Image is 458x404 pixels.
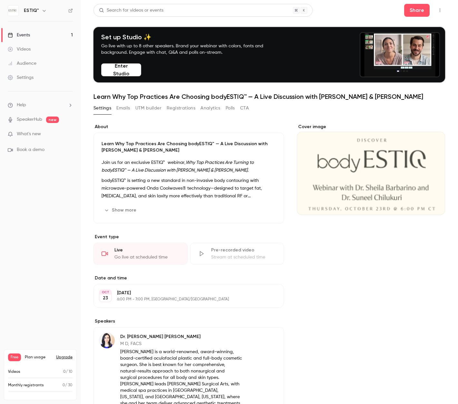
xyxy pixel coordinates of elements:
[135,103,161,113] button: UTM builder
[17,116,42,123] a: SpeakerHub
[116,103,130,113] button: Emails
[93,318,284,324] label: Speakers
[8,32,30,38] div: Events
[120,334,242,340] p: Dr. [PERSON_NAME] [PERSON_NAME]
[101,43,278,56] p: Go live with up to 8 other speakers. Brand your webinar with colors, fonts and background. Engage...
[120,341,242,347] p: M D, FACS
[102,159,276,174] p: Join us for an exclusive ESTIQ™ webinar,
[200,103,220,113] button: Analytics
[167,103,195,113] button: Registrations
[63,370,66,374] span: 0
[8,74,34,81] div: Settings
[63,369,73,375] p: / 10
[99,333,115,348] img: Dr. Shelia Barbarino
[99,7,163,14] div: Search for videos or events
[93,124,284,130] label: About
[101,63,141,76] button: Enter Studio
[8,102,73,108] li: help-dropdown-opener
[190,243,284,265] div: Pre-recorded videoStream at scheduled time
[240,103,249,113] button: CTA
[117,297,250,302] p: 6:00 PM - 7:00 PM, [GEOGRAPHIC_DATA]/[GEOGRAPHIC_DATA]
[211,254,276,260] div: Stream at scheduled time
[65,131,73,137] iframe: Noticeable Trigger
[8,5,18,16] img: ESTIQ™
[8,369,20,375] p: Videos
[63,382,73,388] p: / 30
[297,124,445,215] section: Cover image
[93,243,188,265] div: LiveGo live at scheduled time
[24,7,39,14] h6: ESTIQ™
[100,290,111,295] div: OCT
[102,205,140,215] button: Show more
[93,103,111,113] button: Settings
[101,33,278,41] h4: Set up Studio ✨
[103,295,108,301] p: 23
[114,254,180,260] div: Go live at scheduled time
[226,103,235,113] button: Polls
[297,124,445,130] label: Cover image
[117,290,250,296] p: [DATE]
[211,247,276,253] div: Pre-recorded video
[102,141,276,154] p: Learn Why Top Practices Are Choosing bodyESTIQ™ — A Live Discussion with [PERSON_NAME] & [PERSON_...
[404,4,430,17] button: Share
[8,46,31,52] div: Videos
[93,93,445,100] h1: Learn Why Top Practices Are Choosing bodyESTIQ™ — A Live Discussion with [PERSON_NAME] & [PERSON_...
[114,247,180,253] div: Live
[46,117,59,123] span: new
[17,131,41,137] span: What's new
[63,383,65,387] span: 0
[93,275,284,281] label: Date and time
[25,355,52,360] span: Plan usage
[17,146,44,153] span: Book a demo
[8,353,21,361] span: Free
[8,382,44,388] p: Monthly registrants
[56,355,73,360] button: Upgrade
[93,234,284,240] p: Event type
[17,102,26,108] span: Help
[102,177,276,200] p: bodyESTIQ™ is setting a new standard in non-invasive body contouring with microwave-powered Onda ...
[8,60,36,67] div: Audience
